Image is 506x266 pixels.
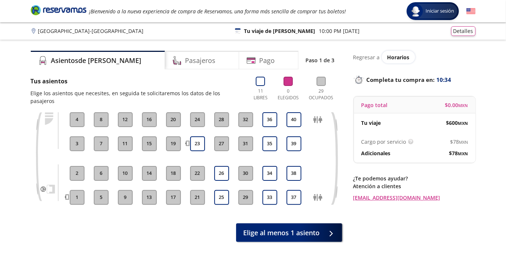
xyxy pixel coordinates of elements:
[262,190,277,205] button: 33
[31,77,243,86] p: Tus asientos
[262,112,277,127] button: 36
[361,149,391,157] p: Adicionales
[353,53,380,61] p: Regresar a
[166,136,181,151] button: 19
[70,190,85,205] button: 1
[319,27,360,35] p: 10:00 PM [DATE]
[387,54,410,61] span: Horarios
[287,112,301,127] button: 40
[214,112,229,127] button: 28
[353,51,476,63] div: Regresar a ver horarios
[31,89,243,105] p: Elige los asientos que necesites, en seguida te solicitaremos los datos de los pasajeros
[190,190,205,205] button: 21
[259,56,275,66] h4: Pago
[446,119,468,127] span: $ 600
[118,166,133,181] button: 10
[185,56,216,66] h4: Pasajeros
[450,138,468,146] span: $ 78
[361,101,388,109] p: Pago total
[361,138,406,146] p: Cargo por servicio
[238,112,253,127] button: 32
[238,166,253,181] button: 30
[190,166,205,181] button: 22
[94,166,109,181] button: 6
[118,136,133,151] button: 11
[458,120,468,126] small: MXN
[31,4,86,18] a: Brand Logo
[251,88,271,101] p: 11 Libres
[423,7,457,15] span: Iniciar sesión
[353,174,476,182] p: ¿Te podemos ayudar?
[70,112,85,127] button: 4
[118,190,133,205] button: 9
[236,223,342,242] button: Elige al menos 1 asiento
[287,136,301,151] button: 39
[238,136,253,151] button: 31
[190,112,205,127] button: 24
[353,182,476,190] p: Atención a clientes
[214,190,229,205] button: 25
[262,166,277,181] button: 34
[70,136,85,151] button: 3
[244,228,320,238] span: Elige al menos 1 asiento
[166,190,181,205] button: 17
[142,166,157,181] button: 14
[238,190,253,205] button: 29
[38,27,144,35] p: [GEOGRAPHIC_DATA] - [GEOGRAPHIC_DATA]
[306,88,337,101] p: 29 Ocupados
[287,166,301,181] button: 38
[437,76,452,84] span: 10:34
[190,136,205,151] button: 23
[306,56,335,64] p: Paso 1 de 3
[262,136,277,151] button: 35
[89,8,346,15] em: ¡Bienvenido a la nueva experiencia de compra de Reservamos, una forma más sencilla de comprar tus...
[353,194,476,202] a: [EMAIL_ADDRESS][DOMAIN_NAME]
[31,4,86,16] i: Brand Logo
[94,136,109,151] button: 7
[94,112,109,127] button: 8
[459,139,468,145] small: MXN
[214,166,229,181] button: 26
[353,74,476,85] p: Completa tu compra en :
[445,101,468,109] span: $ 0.00
[287,190,301,205] button: 37
[166,112,181,127] button: 20
[276,88,301,101] p: 0 Elegidos
[142,112,157,127] button: 16
[466,7,476,16] button: English
[449,149,468,157] span: $ 78
[70,166,85,181] button: 2
[166,166,181,181] button: 18
[451,26,476,36] button: Detalles
[214,136,229,151] button: 27
[51,56,142,66] h4: Asientos de [PERSON_NAME]
[458,151,468,156] small: MXN
[142,190,157,205] button: 13
[118,112,133,127] button: 12
[459,103,468,108] small: MXN
[94,190,109,205] button: 5
[361,119,381,127] p: Tu viaje
[244,27,315,35] p: Tu viaje de [PERSON_NAME]
[142,136,157,151] button: 15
